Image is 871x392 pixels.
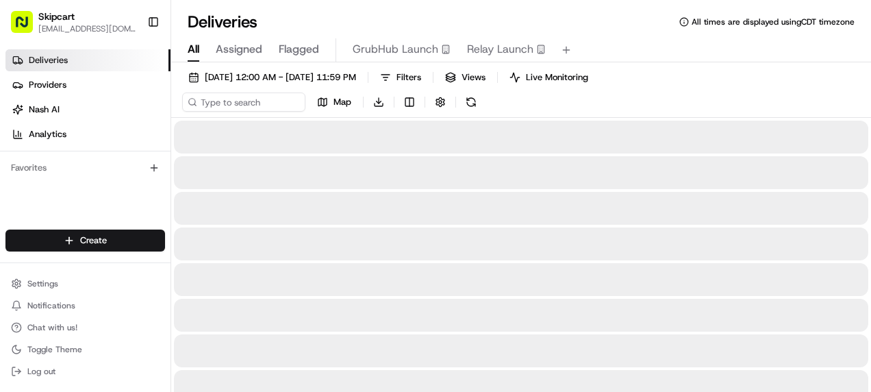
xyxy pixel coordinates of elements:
span: All [188,41,199,58]
span: Assigned [216,41,262,58]
button: Filters [374,68,427,87]
span: Nash AI [29,103,60,116]
button: Live Monitoring [503,68,594,87]
a: Analytics [5,123,171,145]
span: Views [462,71,485,84]
span: Analytics [29,128,66,140]
div: Favorites [5,157,165,179]
button: Skipcart [38,10,75,23]
button: [EMAIL_ADDRESS][DOMAIN_NAME] [38,23,136,34]
button: [DATE] 12:00 AM - [DATE] 11:59 PM [182,68,362,87]
span: Chat with us! [27,322,77,333]
span: Settings [27,278,58,289]
button: Map [311,93,357,112]
button: Chat with us! [5,318,165,337]
a: Deliveries [5,49,171,71]
span: [DATE] 12:00 AM - [DATE] 11:59 PM [205,71,356,84]
button: Settings [5,274,165,293]
span: All times are displayed using CDT timezone [692,16,855,27]
span: Deliveries [29,54,68,66]
span: Relay Launch [467,41,533,58]
span: Flagged [279,41,319,58]
button: Toggle Theme [5,340,165,359]
button: Create [5,230,165,252]
span: Live Monitoring [526,71,588,84]
button: Refresh [462,93,481,112]
span: Filters [396,71,421,84]
button: Log out [5,362,165,381]
span: GrubHub Launch [353,41,438,58]
span: Create [80,234,107,247]
input: Type to search [182,93,305,112]
a: Nash AI [5,99,171,121]
span: Log out [27,366,55,377]
h1: Deliveries [188,11,257,33]
button: Skipcart[EMAIL_ADDRESS][DOMAIN_NAME] [5,5,142,38]
span: Providers [29,79,66,91]
span: Map [333,96,351,108]
button: Notifications [5,296,165,315]
button: Views [439,68,492,87]
span: Notifications [27,300,75,311]
span: Toggle Theme [27,344,82,355]
a: Providers [5,74,171,96]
